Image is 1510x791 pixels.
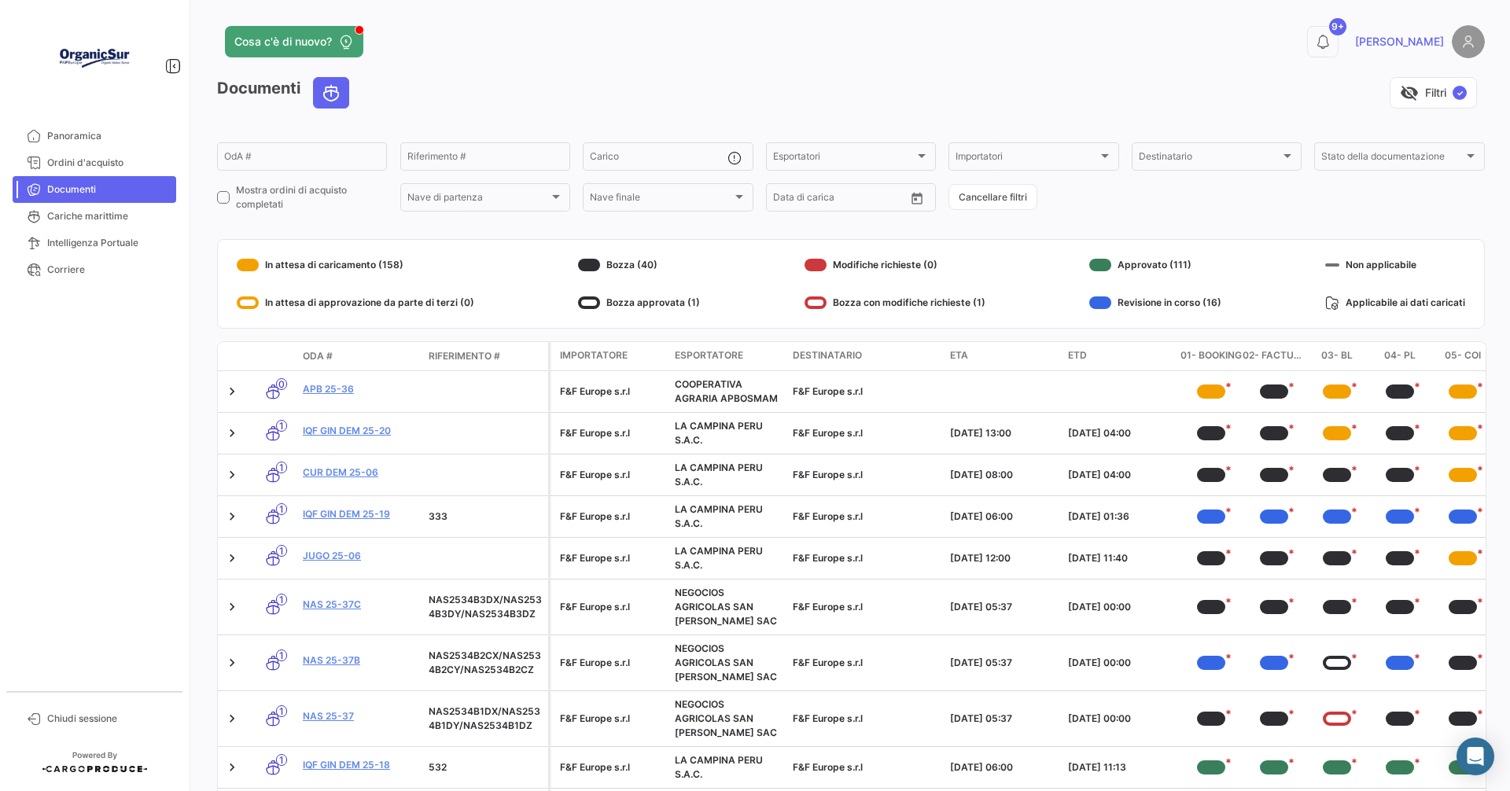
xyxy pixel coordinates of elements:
div: [DATE] 00:00 [1068,600,1173,614]
span: Nave finale [590,194,731,205]
div: [DATE] 01:36 [1068,510,1173,524]
a: IQF GIN DEM 25-18 [303,758,416,772]
span: Intelligenza Portuale [47,236,170,250]
div: [DATE] 04:00 [1068,426,1173,440]
div: [DATE] 08:00 [950,468,1055,482]
span: 1 [276,705,287,717]
a: Expand/Collapse Row [224,509,240,524]
span: Cosa c'è di nuovo? [234,34,332,50]
div: NEGOCIOS AGRICOLAS SAN [PERSON_NAME] SAC [675,586,780,628]
span: Ordini d'acquisto [47,156,170,170]
datatable-header-cell: Riferimento # [422,343,548,370]
a: Expand/Collapse Row [224,599,240,615]
span: Chiudi sessione [47,712,170,726]
span: 1 [276,462,287,473]
a: Ordini d'acquisto [13,149,176,176]
div: Abrir Intercom Messenger [1457,738,1494,775]
div: Applicabile ai dati caricati [1325,290,1465,315]
div: [DATE] 00:00 [1068,656,1173,670]
div: F&F Europe s.r.l [560,600,662,614]
a: APB 25-36 [303,382,416,396]
div: Bozza approvata (1) [578,290,700,315]
span: 03- BL [1321,348,1353,364]
div: LA CAMPINA PERU S.A.C. [675,461,780,489]
div: F&F Europe s.r.l [560,510,662,524]
div: LA CAMPINA PERU S.A.C. [675,419,780,447]
a: Cariche marittime [13,203,176,230]
span: Cariche marittime [47,209,170,223]
div: NAS2534B2CX/NAS2534B2CY/NAS2534B2CZ [429,649,542,677]
div: 532 [429,760,542,774]
span: Esportatore [675,348,743,362]
div: Modifiche richieste (0) [805,252,985,278]
button: Cancellare filtri [948,184,1037,210]
a: Expand/Collapse Row [224,711,240,727]
span: Destinatario [1139,153,1280,164]
span: ETA [950,348,968,362]
a: IQF GIN DEM 25-20 [303,424,416,438]
div: In attesa di caricamento (158) [237,252,474,278]
span: Panoramica [47,129,170,143]
datatable-header-cell: 01- Booking [1180,342,1243,370]
span: [PERSON_NAME] [1355,34,1444,50]
div: LA CAMPINA PERU S.A.C. [675,544,780,572]
button: Ocean [314,78,348,108]
span: F&F Europe s.r.l [793,385,863,397]
span: 1 [276,503,287,515]
span: Esportatori [773,153,915,164]
datatable-header-cell: ETD [1062,342,1180,370]
span: Corriere [47,263,170,277]
img: placeholder-user.png [1452,25,1485,58]
span: 1 [276,420,287,432]
span: F&F Europe s.r.l [793,657,863,668]
datatable-header-cell: 03- BL [1306,342,1368,370]
span: Documenti [47,182,170,197]
div: Non applicabile [1325,252,1465,278]
datatable-header-cell: 05- COI [1431,342,1494,370]
img: Logo+OrganicSur.png [55,19,134,97]
a: Documenti [13,176,176,203]
span: F&F Europe s.r.l [793,601,863,613]
span: F&F Europe s.r.l [793,469,863,480]
a: NAS 25-37b [303,653,416,668]
div: NAS2534B3DX/NAS2534B3DY/NAS2534B3DZ [429,593,542,621]
a: Expand/Collapse Row [224,384,240,399]
button: Cosa c'è di nuovo? [225,26,363,57]
div: Approvato (111) [1089,252,1221,278]
span: F&F Europe s.r.l [793,712,863,724]
a: Corriere [13,256,176,283]
div: COOPERATIVA AGRARIA APBOSMAM [675,377,780,406]
div: [DATE] 05:37 [950,600,1055,614]
div: F&F Europe s.r.l [560,426,662,440]
span: 1 [276,594,287,605]
div: 333 [429,510,542,524]
span: 1 [276,545,287,557]
span: F&F Europe s.r.l [793,761,863,773]
div: [DATE] 11:40 [1068,551,1173,565]
a: Intelligenza Portuale [13,230,176,256]
a: CUR DEM 25-06 [303,465,416,480]
a: IQF GIN DEM 25-19 [303,507,416,521]
div: [DATE] 00:00 [1068,712,1173,726]
input: Da [773,194,786,205]
div: F&F Europe s.r.l [560,551,662,565]
div: [DATE] 05:37 [950,712,1055,726]
span: Nave di partenza [407,194,549,205]
div: [DATE] 12:00 [950,551,1055,565]
a: NAS 25-37c [303,598,416,612]
datatable-header-cell: 04- PL [1368,342,1431,370]
span: F&F Europe s.r.l [793,427,863,439]
a: Expand/Collapse Row [224,425,240,441]
datatable-header-cell: Destinatario [786,342,944,370]
span: 04- PL [1384,348,1416,364]
span: Importatore [560,348,628,362]
span: Riferimento # [429,349,500,363]
a: Expand/Collapse Row [224,655,240,671]
span: Mostra ordini di acquisto completati [236,183,387,212]
div: LA CAMPINA PERU S.A.C. [675,753,780,782]
div: F&F Europe s.r.l [560,760,662,774]
div: [DATE] 06:00 [950,510,1055,524]
div: [DATE] 06:00 [950,760,1055,774]
button: Open calendar [905,186,929,210]
span: Importatori [956,153,1097,164]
